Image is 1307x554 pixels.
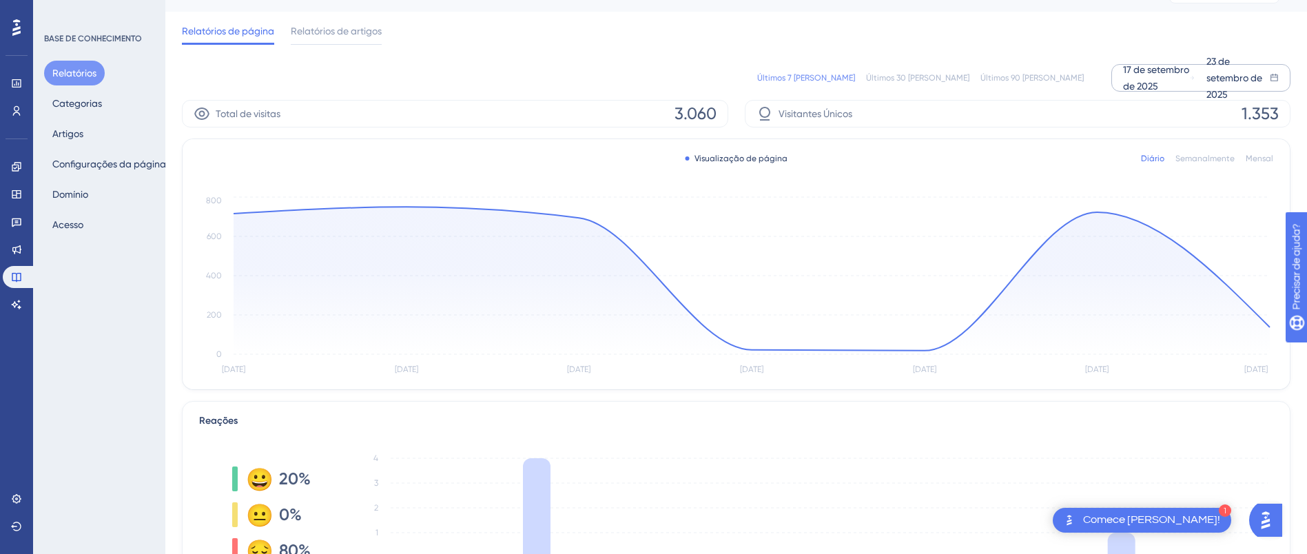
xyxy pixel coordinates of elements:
font: 😐 [246,503,274,529]
img: imagem-do-lançador-texto-alternativo [1061,512,1078,529]
font: 0% [279,504,302,524]
font: Domínio [52,189,88,200]
font: Visualização de página [694,154,788,163]
tspan: 800 [206,196,222,205]
button: Artigos [44,121,92,146]
font: Últimos 90 [PERSON_NAME] [980,73,1084,83]
font: 1 [1223,507,1227,515]
button: Acesso [44,212,92,237]
tspan: [DATE] [222,365,245,374]
font: BASE DE CONHECIMENTO [44,34,142,43]
font: Total de visitas [216,108,280,119]
font: Relatórios de artigos [291,25,382,37]
button: Categorias [44,91,110,116]
iframe: Iniciador do Assistente de IA do UserGuiding [1249,500,1290,541]
tspan: 1 [375,528,378,537]
font: Semanalmente [1175,154,1235,163]
font: Mensal [1246,154,1273,163]
tspan: 3 [374,478,378,488]
font: Configurações da página [52,158,166,170]
font: Acesso [52,219,83,230]
font: 😀 [246,467,274,493]
font: Relatórios [52,68,96,79]
div: Abra a lista de verificação Comece!, módulos restantes: 1 [1053,508,1231,533]
font: Artigos [52,128,83,139]
tspan: 400 [206,271,222,280]
font: 20% [279,469,311,489]
font: Precisar de ajuda? [32,6,119,17]
tspan: 0 [216,349,222,359]
tspan: [DATE] [1085,365,1109,374]
tspan: 600 [207,232,222,241]
font: Categorias [52,98,102,109]
tspan: [DATE] [395,365,418,374]
font: Relatórios de página [182,25,274,37]
font: Comece [PERSON_NAME]! [1083,514,1220,525]
font: 3.060 [675,104,717,123]
button: Relatórios [44,61,105,85]
font: 17 de setembro de 2025 [1123,64,1189,92]
button: Domínio [44,182,96,207]
tspan: 4 [373,453,378,463]
tspan: [DATE] [913,365,936,374]
button: Configurações da página [44,152,174,176]
tspan: [DATE] [1244,365,1268,374]
font: Últimos 7 [PERSON_NAME] [757,73,855,83]
font: 1.353 [1242,104,1279,123]
tspan: 2 [374,503,378,513]
font: Últimos 30 [PERSON_NAME] [866,73,969,83]
font: Reações [199,415,238,427]
tspan: 200 [207,310,222,320]
tspan: [DATE] [567,365,590,374]
tspan: [DATE] [740,365,763,374]
font: Diário [1141,154,1164,163]
font: Visitantes Únicos [779,108,852,119]
font: 23 de setembro de 2025 [1206,56,1262,100]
